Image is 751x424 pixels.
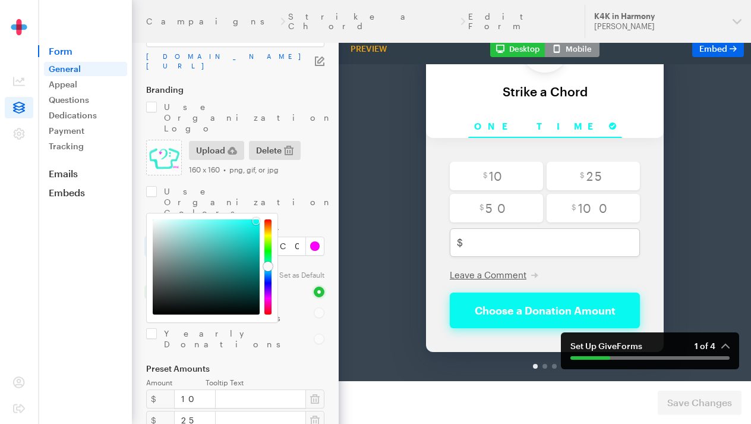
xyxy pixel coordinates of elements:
button: Set Up GiveForms1 of 4 [561,332,739,369]
a: Questions [44,93,127,107]
div: Set as Default [272,270,332,279]
a: Emails [38,168,132,180]
div: K4K in Harmony [594,11,723,21]
label: Use Organization Colors [157,186,324,218]
label: Amount [146,378,206,387]
label: Use Organization Logo [157,102,324,134]
a: General [44,62,127,76]
a: [DOMAIN_NAME][URL] [146,52,315,71]
span: Delete [256,143,282,158]
div: $ [146,390,175,409]
button: Choose a Donation Amount [209,228,399,264]
a: Dedications [44,108,127,123]
div: 160 x 160 • png, gif, or jpg [189,165,324,174]
div: Strike a Chord [197,20,411,34]
a: Appeal [44,77,127,92]
span: Upload [196,143,225,158]
label: Secondary [242,225,324,234]
button: K4K in Harmony [PERSON_NAME] [585,5,751,38]
button: Leave a Comment [209,205,298,216]
label: Preset Amounts [146,364,324,373]
em: 1 of 4 [695,341,730,351]
label: Branding [146,85,324,95]
a: Embed [692,40,744,57]
span: Form [38,45,132,57]
span: Leave a Comment [209,205,286,216]
span: Embed [699,43,727,54]
a: Strike a Chord [288,12,458,31]
a: Tracking [44,139,127,153]
button: Delete [249,141,301,160]
div: [PERSON_NAME] [594,21,723,32]
a: Payment [44,124,127,138]
button: Upload [189,141,244,160]
div: Preview [346,43,392,54]
a: Embeds [38,187,132,199]
a: Campaigns [146,17,277,26]
button: Mobile [545,40,599,57]
label: Tooltip Text [206,378,324,387]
